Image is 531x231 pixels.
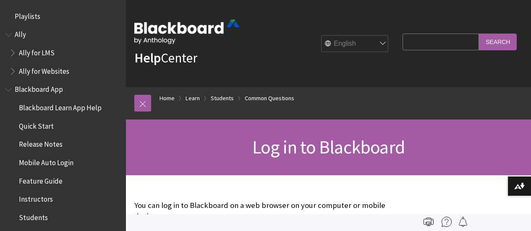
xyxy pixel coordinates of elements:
[19,101,102,112] span: Blackboard Learn App Help
[134,20,239,44] img: Blackboard by Anthology
[134,49,197,66] a: HelpCenter
[5,28,121,78] nav: Book outline for Anthology Ally Help
[322,36,389,52] select: Site Language Selector
[5,9,121,23] nav: Book outline for Playlists
[252,135,405,158] span: Log in to Blackboard
[15,9,40,21] span: Playlists
[424,217,434,227] img: Print
[134,200,398,222] p: You can log in to Blackboard on a web browser on your computer or mobile device.
[245,93,294,104] a: Common Questions
[19,119,54,130] span: Quick Start
[19,64,69,75] span: Ally for Websites
[19,46,55,57] span: Ally for LMS
[19,138,63,149] span: Release Notes
[479,34,517,50] input: Search
[19,174,63,185] span: Feature Guide
[442,217,452,227] img: More help
[186,93,200,104] a: Learn
[19,156,73,167] span: Mobile Auto Login
[211,93,234,104] a: Students
[134,49,161,66] strong: Help
[15,28,26,39] span: Ally
[160,93,175,104] a: Home
[15,83,63,94] span: Blackboard App
[19,210,48,222] span: Students
[458,217,468,227] img: Follow this page
[19,192,53,204] span: Instructors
